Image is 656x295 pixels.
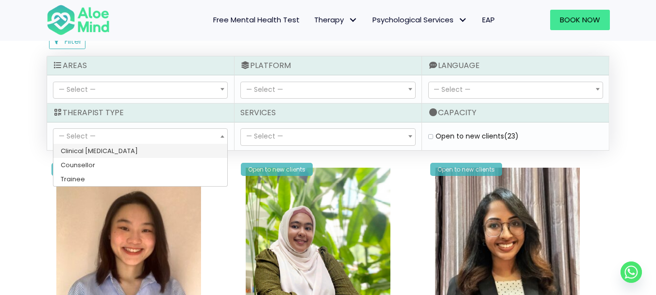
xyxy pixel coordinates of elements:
div: Platform [235,56,421,75]
a: Whatsapp [621,261,642,283]
span: — Select — [434,85,471,94]
a: Book Now [550,10,610,30]
span: Therapy: submenu [346,13,360,27]
span: EAP [482,15,495,25]
span: — Select — [59,131,96,141]
div: Open to new clients [51,163,123,176]
span: — Select — [246,131,283,141]
span: Psychological Services: submenu [456,13,470,27]
a: Free Mental Health Test [206,10,307,30]
span: Therapy [314,15,358,25]
span: Free Mental Health Test [213,15,300,25]
a: EAP [475,10,502,30]
a: Psychological ServicesPsychological Services: submenu [365,10,475,30]
span: Filter [65,36,82,46]
span: Book Now [560,15,600,25]
li: Counsellor [53,158,227,172]
div: Therapist Type [47,104,234,122]
label: Open to new clients [436,131,519,141]
div: Language [422,56,609,75]
div: Capacity [422,104,609,122]
div: Services [235,104,421,122]
span: (23) [504,131,519,141]
a: TherapyTherapy: submenu [307,10,365,30]
li: Clinical [MEDICAL_DATA] [53,144,227,158]
span: — Select — [246,85,283,94]
img: Aloe mind Logo [47,4,110,36]
span: Psychological Services [372,15,468,25]
li: Trainee [53,172,227,186]
nav: Menu [122,10,502,30]
span: — Select — [59,85,96,94]
div: Open to new clients [430,163,502,176]
button: Filter Listings [49,34,86,49]
div: Areas [47,56,234,75]
div: Open to new clients [241,163,313,176]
